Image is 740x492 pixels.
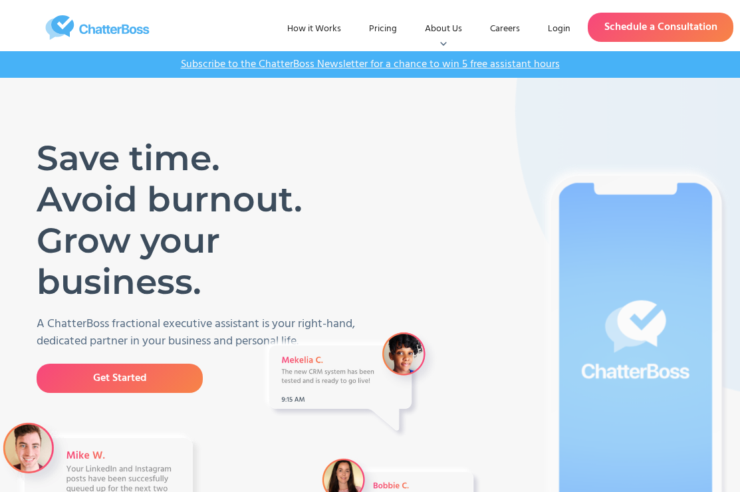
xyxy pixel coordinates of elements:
h1: Save time. Avoid burnout. Grow your business. [37,138,384,303]
a: Subscribe to the ChatterBoss Newsletter for a chance to win 5 free assistant hours [174,58,566,71]
a: Careers [479,17,531,41]
img: A Message from VA Mekelia [259,327,441,441]
a: How it Works [277,17,352,41]
p: A ChatterBoss fractional executive assistant is your right-hand, dedicated partner in your busine... [37,316,404,350]
div: About Us [414,17,473,41]
a: Schedule a Consultation [588,13,733,42]
a: Pricing [358,17,408,41]
a: Get Started [37,364,203,393]
a: home [7,15,188,40]
a: Login [537,17,581,41]
div: About Us [425,23,462,36]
